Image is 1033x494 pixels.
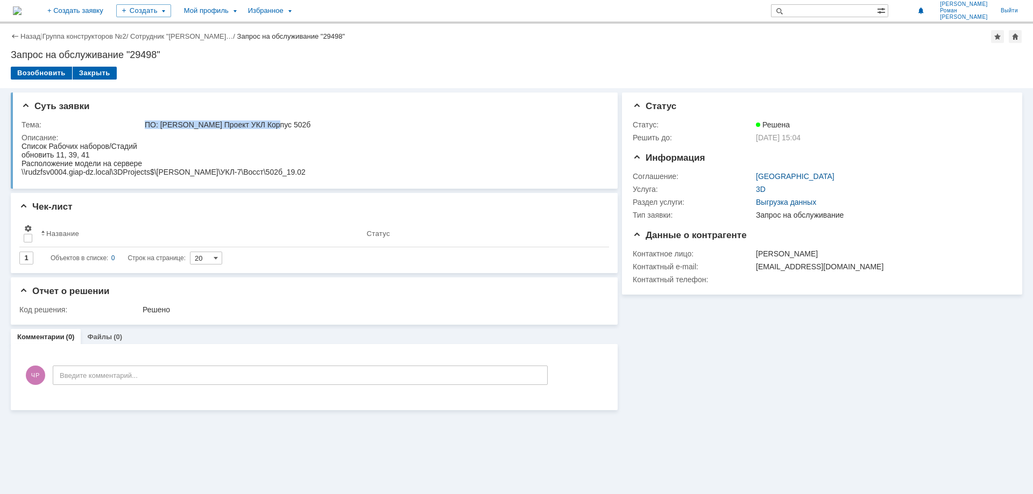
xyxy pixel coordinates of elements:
[145,120,601,129] div: ПО: [PERSON_NAME] Проект УКЛ Корпус 502б
[756,133,801,142] span: [DATE] 15:04
[756,185,766,194] a: 3D
[362,220,600,247] th: Статус
[633,153,705,163] span: Информация
[43,32,126,40] a: Группа конструкторов №2
[756,211,1006,219] div: Запрос на обслуживание
[51,254,108,262] span: Объектов в списке:
[13,6,22,15] a: Перейти на домашнюю страницу
[19,286,109,296] span: Отчет о решении
[633,120,754,129] div: Статус:
[991,30,1004,43] div: Добавить в избранное
[11,49,1022,60] div: Запрос на обслуживание "29498"
[24,224,32,233] span: Настройки
[940,1,988,8] span: [PERSON_NAME]
[87,333,112,341] a: Файлы
[940,14,988,20] span: [PERSON_NAME]
[633,172,754,181] div: Соглашение:
[633,275,754,284] div: Контактный телефон:
[22,133,603,142] div: Описание:
[633,262,754,271] div: Контактный e-mail:
[877,5,888,15] span: Расширенный поиск
[940,8,988,14] span: Роман
[22,120,143,129] div: Тема:
[26,366,45,385] span: ЧР
[13,6,22,15] img: logo
[51,252,186,264] i: Строк на странице:
[130,32,237,40] div: /
[756,198,816,206] a: Выгрузка данных
[20,32,40,40] a: Назад
[633,230,747,240] span: Данные о контрагенте
[19,202,73,212] span: Чек-лист
[116,4,171,17] div: Создать
[130,32,233,40] a: Сотрудник "[PERSON_NAME]…
[46,230,79,238] div: Название
[756,262,1006,271] div: [EMAIL_ADDRESS][DOMAIN_NAME]
[43,32,130,40] div: /
[633,101,676,111] span: Статус
[17,333,65,341] a: Комментарии
[633,198,754,206] div: Раздел услуги:
[633,185,754,194] div: Услуга:
[37,220,362,247] th: Название
[111,252,115,264] div: 0
[633,133,754,142] div: Решить до:
[366,230,390,238] div: Статус
[756,120,790,129] span: Решена
[19,305,140,314] div: Код решения:
[633,211,754,219] div: Тип заявки:
[40,32,42,40] div: |
[756,172,834,181] a: [GEOGRAPHIC_DATA]
[756,249,1006,258] div: [PERSON_NAME]
[1009,30,1022,43] div: Сделать домашней страницей
[633,249,754,258] div: Контактное лицо:
[143,305,601,314] div: Решено
[66,333,75,341] div: (0)
[114,333,122,341] div: (0)
[237,32,345,40] div: Запрос на обслуживание "29498"
[22,101,89,111] span: Суть заявки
